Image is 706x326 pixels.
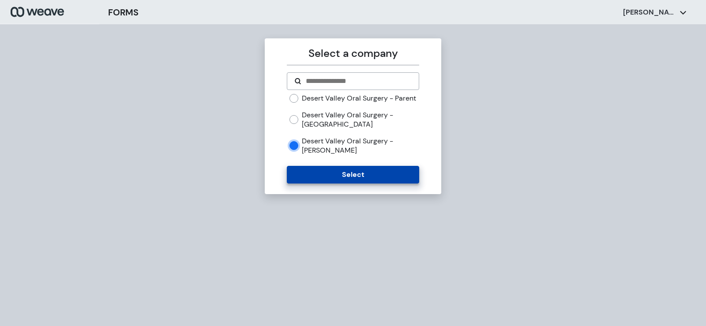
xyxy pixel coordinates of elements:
label: Desert Valley Oral Surgery - Parent [302,94,416,103]
p: Select a company [287,45,419,61]
button: Select [287,166,419,184]
label: Desert Valley Oral Surgery - [GEOGRAPHIC_DATA] [302,110,419,129]
label: Desert Valley Oral Surgery - [PERSON_NAME] [302,136,419,155]
h3: FORMS [108,6,139,19]
input: Search [305,76,411,86]
p: [PERSON_NAME] [623,7,676,17]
